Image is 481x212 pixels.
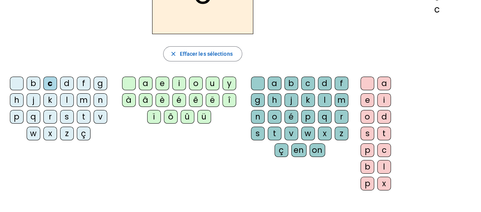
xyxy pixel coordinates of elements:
div: m [335,93,348,107]
div: h [10,93,24,107]
div: d [318,77,332,90]
span: Effacer les sélections [179,49,232,58]
div: r [43,110,57,124]
div: ü [197,110,211,124]
div: o [189,77,203,90]
div: l [377,160,391,174]
div: a [268,77,281,90]
div: a [139,77,152,90]
div: û [181,110,194,124]
div: o [268,110,281,124]
div: x [43,127,57,140]
div: f [335,77,348,90]
div: on [310,143,325,157]
div: b [27,77,40,90]
div: d [377,110,391,124]
div: ë [206,93,219,107]
div: p [360,143,374,157]
div: j [284,93,298,107]
div: d [60,77,74,90]
div: e [360,93,374,107]
div: en [291,143,306,157]
div: g [94,77,107,90]
div: t [268,127,281,140]
div: c [301,77,315,90]
div: l [60,93,74,107]
div: q [27,110,40,124]
div: â [139,93,152,107]
div: t [77,110,90,124]
div: ê [189,93,203,107]
div: k [301,93,315,107]
div: i [172,77,186,90]
div: é [172,93,186,107]
div: c [377,143,391,157]
div: ï [147,110,161,124]
button: Effacer les sélections [163,46,242,61]
div: f [77,77,90,90]
div: y [222,77,236,90]
div: b [284,77,298,90]
div: à [122,93,136,107]
div: c [405,5,469,14]
div: é [284,110,298,124]
div: ô [164,110,178,124]
div: a [377,77,391,90]
div: î [222,93,236,107]
div: n [94,93,107,107]
div: g [251,93,265,107]
div: p [301,110,315,124]
div: z [335,127,348,140]
div: r [335,110,348,124]
div: z [60,127,74,140]
div: m [77,93,90,107]
div: p [10,110,24,124]
div: s [251,127,265,140]
div: t [377,127,391,140]
div: b [360,160,374,174]
div: q [318,110,332,124]
div: n [251,110,265,124]
mat-icon: close [170,50,176,57]
div: w [27,127,40,140]
div: o [360,110,374,124]
div: x [318,127,332,140]
div: v [284,127,298,140]
div: l [318,93,332,107]
div: c [43,77,57,90]
div: j [27,93,40,107]
div: p [360,177,374,190]
div: s [60,110,74,124]
div: è [156,93,169,107]
div: x [377,177,391,190]
div: i [377,93,391,107]
div: v [94,110,107,124]
div: k [43,93,57,107]
div: ç [77,127,90,140]
div: u [206,77,219,90]
div: w [301,127,315,140]
div: h [268,93,281,107]
div: e [156,77,169,90]
div: s [360,127,374,140]
div: ç [275,143,288,157]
